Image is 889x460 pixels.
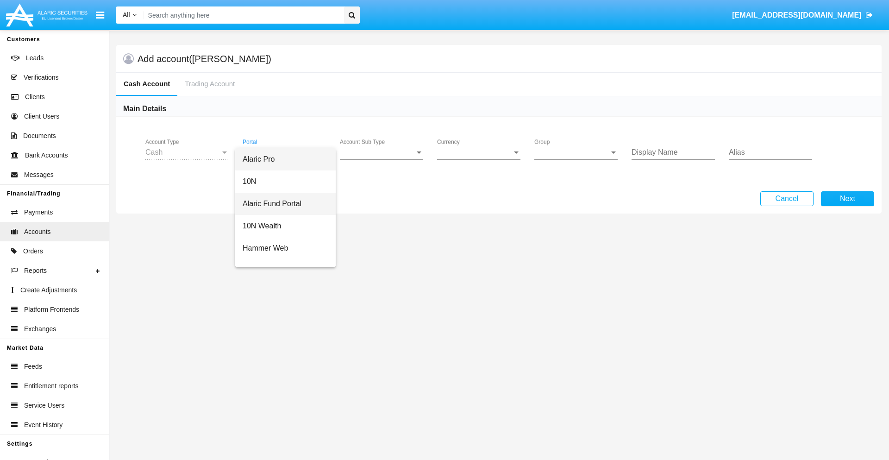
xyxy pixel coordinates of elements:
[243,193,328,215] span: Alaric Fund Portal
[243,259,328,282] span: Alaric MyPortal Trade
[243,237,328,259] span: Hammer Web
[243,215,328,237] span: 10N Wealth
[243,148,328,170] span: Alaric Pro
[243,170,328,193] span: 10N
